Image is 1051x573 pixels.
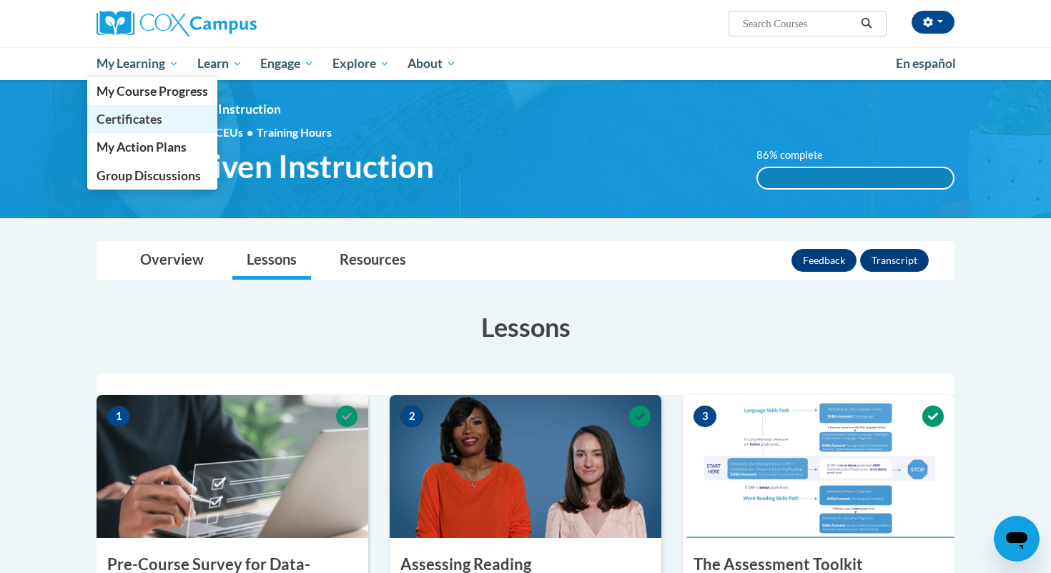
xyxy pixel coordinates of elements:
button: Feedback [791,249,857,272]
img: Course Image [97,395,368,538]
a: Cox Campus [97,11,368,36]
a: Learn [188,47,252,80]
span: 2 [400,406,423,427]
a: Engage [251,47,323,80]
span: Engage [260,55,314,72]
a: My Learning [87,47,188,80]
a: Lessons [232,242,311,280]
a: About [399,47,466,80]
a: Explore [323,47,399,80]
a: Certificates [87,105,217,133]
span: Learn [197,55,242,72]
img: Course Image [683,395,954,538]
label: 86% complete [756,147,839,163]
div: Main menu [75,47,976,80]
span: • [247,125,253,139]
span: My Learning [97,55,179,72]
h3: Lessons [97,309,954,345]
span: En español [896,56,956,71]
span: About [408,55,456,72]
a: Overview [126,242,218,280]
button: Account Settings [912,11,954,34]
span: Training Hours [257,125,332,139]
span: Data-Driven Instruction [97,147,434,185]
a: En español [887,49,965,79]
span: Certificates [97,112,162,127]
span: Explore [332,55,390,72]
a: My Course Progress [87,77,217,105]
a: My Action Plans [87,133,217,161]
iframe: Button to launch messaging window [994,516,1040,562]
a: Group Discussions [87,162,217,190]
span: Group Discussions [97,168,201,183]
a: Resources [325,242,420,280]
img: Course Image [390,395,661,538]
span: My Action Plans [97,139,187,155]
button: Search [856,15,877,32]
img: Cox Campus [97,11,257,36]
span: 0.30 CEUs [191,124,257,140]
input: Search Courses [741,15,856,32]
span: 1 [107,406,130,427]
span: My Course Progress [97,84,208,99]
div: 100% [758,168,954,188]
span: 3 [694,406,716,427]
button: Transcript [860,249,929,272]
